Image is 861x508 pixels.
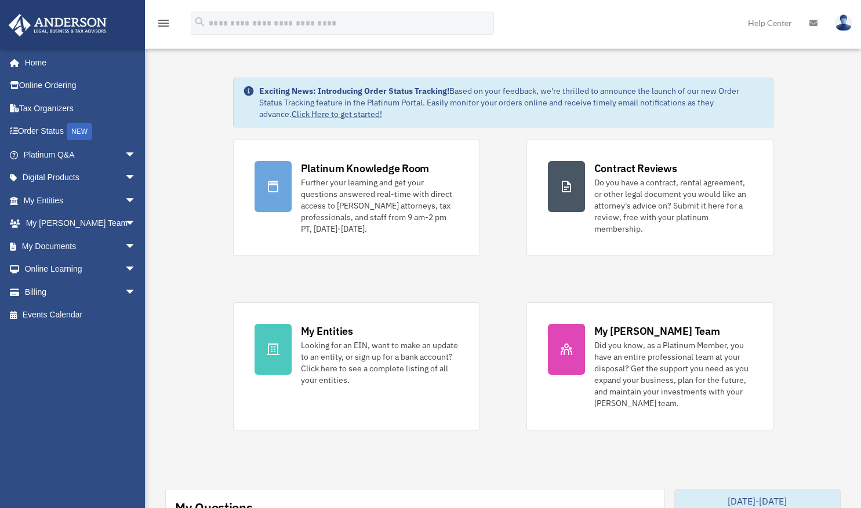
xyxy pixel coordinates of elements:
[301,324,353,338] div: My Entities
[8,189,154,212] a: My Entitiesarrow_drop_down
[8,304,154,327] a: Events Calendar
[8,74,154,97] a: Online Ordering
[125,280,148,304] span: arrow_drop_down
[125,166,148,190] span: arrow_drop_down
[594,339,752,409] div: Did you know, as a Platinum Member, you have an entire professional team at your disposal? Get th...
[594,161,677,176] div: Contract Reviews
[157,20,170,30] a: menu
[292,109,382,119] a: Click Here to get started!
[594,324,720,338] div: My [PERSON_NAME] Team
[594,177,752,235] div: Do you have a contract, rental agreement, or other legal document you would like an attorney's ad...
[8,280,154,304] a: Billingarrow_drop_down
[8,258,154,281] a: Online Learningarrow_drop_down
[301,339,459,386] div: Looking for an EIN, want to make an update to an entity, or sign up for a bank account? Click her...
[125,235,148,258] span: arrow_drop_down
[8,166,154,189] a: Digital Productsarrow_drop_down
[835,14,852,31] img: User Pic
[233,302,480,430] a: My Entities Looking for an EIN, want to make an update to an entity, or sign up for a bank accoun...
[259,86,449,96] strong: Exciting News: Introducing Order Status Tracking!
[233,140,480,256] a: Platinum Knowledge Room Further your learning and get your questions answered real-time with dire...
[125,143,148,167] span: arrow_drop_down
[5,14,110,36] img: Anderson Advisors Platinum Portal
[8,212,154,235] a: My [PERSON_NAME] Teamarrow_drop_down
[526,302,773,430] a: My [PERSON_NAME] Team Did you know, as a Platinum Member, you have an entire professional team at...
[157,16,170,30] i: menu
[67,123,92,140] div: NEW
[8,120,154,144] a: Order StatusNEW
[259,85,764,120] div: Based on your feedback, we're thrilled to announce the launch of our new Order Status Tracking fe...
[8,51,148,74] a: Home
[526,140,773,256] a: Contract Reviews Do you have a contract, rental agreement, or other legal document you would like...
[301,161,430,176] div: Platinum Knowledge Room
[125,258,148,282] span: arrow_drop_down
[301,177,459,235] div: Further your learning and get your questions answered real-time with direct access to [PERSON_NAM...
[125,189,148,213] span: arrow_drop_down
[194,16,206,28] i: search
[8,97,154,120] a: Tax Organizers
[125,212,148,236] span: arrow_drop_down
[8,143,154,166] a: Platinum Q&Aarrow_drop_down
[8,235,154,258] a: My Documentsarrow_drop_down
